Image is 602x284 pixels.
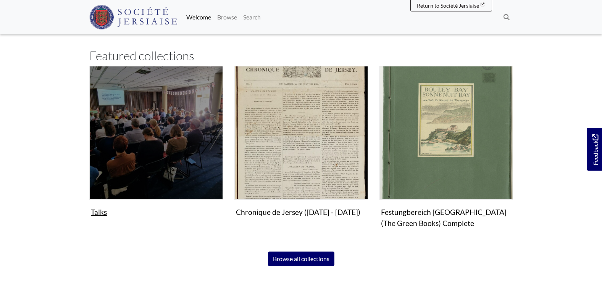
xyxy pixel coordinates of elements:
a: Browse all collections [268,252,334,266]
a: Search [240,10,264,25]
a: Would you like to provide feedback? [587,128,602,171]
div: Subcollection [84,66,229,242]
img: Festungbereich Jersey (The Green Books) Complete [379,66,513,200]
a: TalksTalks [89,66,223,220]
img: Talks [89,66,223,200]
a: Société Jersiaise logo [89,3,178,31]
a: Chronique de Jersey (1814 - 1959)Chronique de Jersey ([DATE] - [DATE]) [234,66,368,220]
div: Subcollection [374,66,519,242]
span: Return to Société Jersiaise [417,2,479,9]
a: Welcome [183,10,214,25]
img: Société Jersiaise [89,5,178,29]
h2: Featured collections [89,48,513,63]
span: Feedback [591,134,600,165]
a: Festungbereich Jersey (The Green Books) CompleteFestungbereich [GEOGRAPHIC_DATA] (The Green Books... [379,66,513,231]
img: Chronique de Jersey (1814 - 1959) [234,66,368,200]
a: Browse [214,10,240,25]
section: Subcollections [89,48,513,252]
div: Subcollection [229,66,374,242]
